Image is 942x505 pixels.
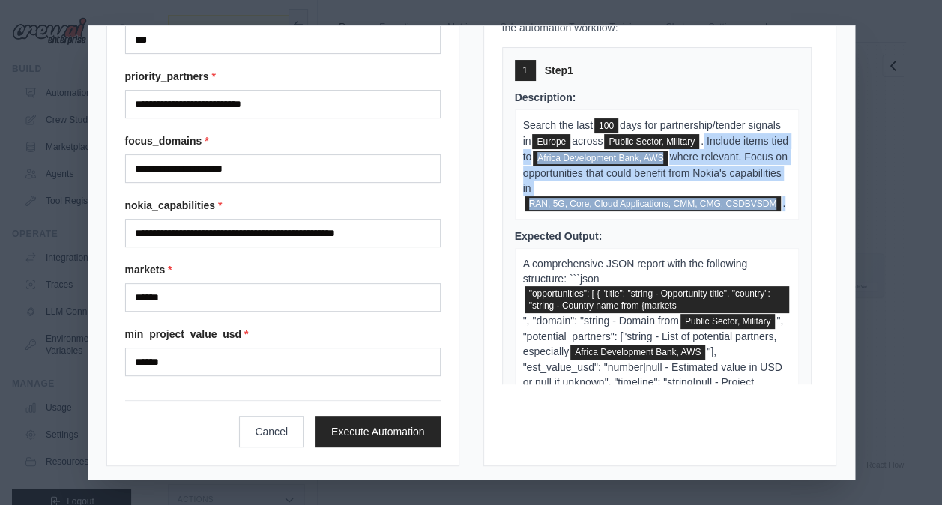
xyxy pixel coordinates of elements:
[125,262,441,277] label: markets
[570,345,705,360] span: priority_partners
[532,134,570,149] span: markets
[523,315,679,327] span: ", "domain": "string - Domain from
[125,198,441,213] label: nokia_capabilities
[523,258,748,285] span: A comprehensive JSON report with the following structure: ```json
[523,119,593,131] span: Search the last
[604,134,699,149] span: focus_domains
[680,314,776,329] span: focus_domains
[525,196,782,211] span: nokia_capabilities
[125,69,441,84] label: priority_partners
[125,133,441,148] label: focus_domains
[515,230,603,242] span: Expected Output:
[533,151,668,166] span: priority_partners
[523,151,788,193] span: where relevant. Focus on opportunities that could benefit from Nokia's capabilities in
[545,63,573,78] span: Step 1
[523,315,784,357] span: ", "potential_partners": ["string - List of potential partners, especially
[523,119,781,147] span: days for partnership/tender signals in
[525,286,789,313] span: "opportunities": [ { "title": "string - Opportunity title", "country": "string - Country name fro...
[315,416,441,447] button: Execute Automation
[522,64,528,76] span: 1
[515,91,576,103] span: Description:
[572,135,603,147] span: across
[594,118,618,133] span: time_window_days
[782,197,785,209] span: .
[125,327,441,342] label: min_project_value_usd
